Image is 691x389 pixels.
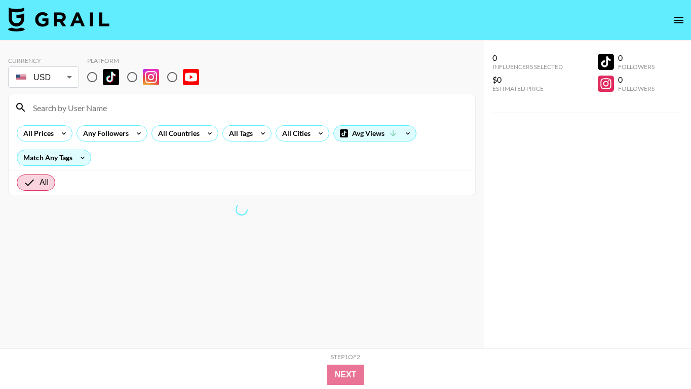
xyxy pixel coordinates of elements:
input: Search by User Name [27,99,469,116]
div: Influencers Selected [492,63,563,70]
div: Currency [8,57,79,64]
div: Followers [618,85,655,92]
div: Step 1 of 2 [331,353,360,361]
div: All Prices [17,126,56,141]
div: Followers [618,63,655,70]
div: Estimated Price [492,85,563,92]
button: Next [327,365,365,385]
span: Refreshing exchangeRatesNew, lists, bookers, clients, countries, tags, cities, talent, talent... [236,203,248,216]
div: 0 [492,53,563,63]
img: TikTok [103,69,119,85]
img: Grail Talent [8,7,109,31]
div: Match Any Tags [17,150,91,165]
div: USD [10,68,77,86]
div: 0 [618,75,655,85]
div: Platform [87,57,207,64]
div: All Tags [223,126,255,141]
div: Any Followers [77,126,131,141]
div: 0 [618,53,655,63]
img: YouTube [183,69,199,85]
div: All Cities [276,126,313,141]
div: Avg Views [334,126,416,141]
span: All [40,176,49,189]
div: All Countries [152,126,202,141]
img: Instagram [143,69,159,85]
button: open drawer [669,10,689,30]
div: $0 [492,75,563,85]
